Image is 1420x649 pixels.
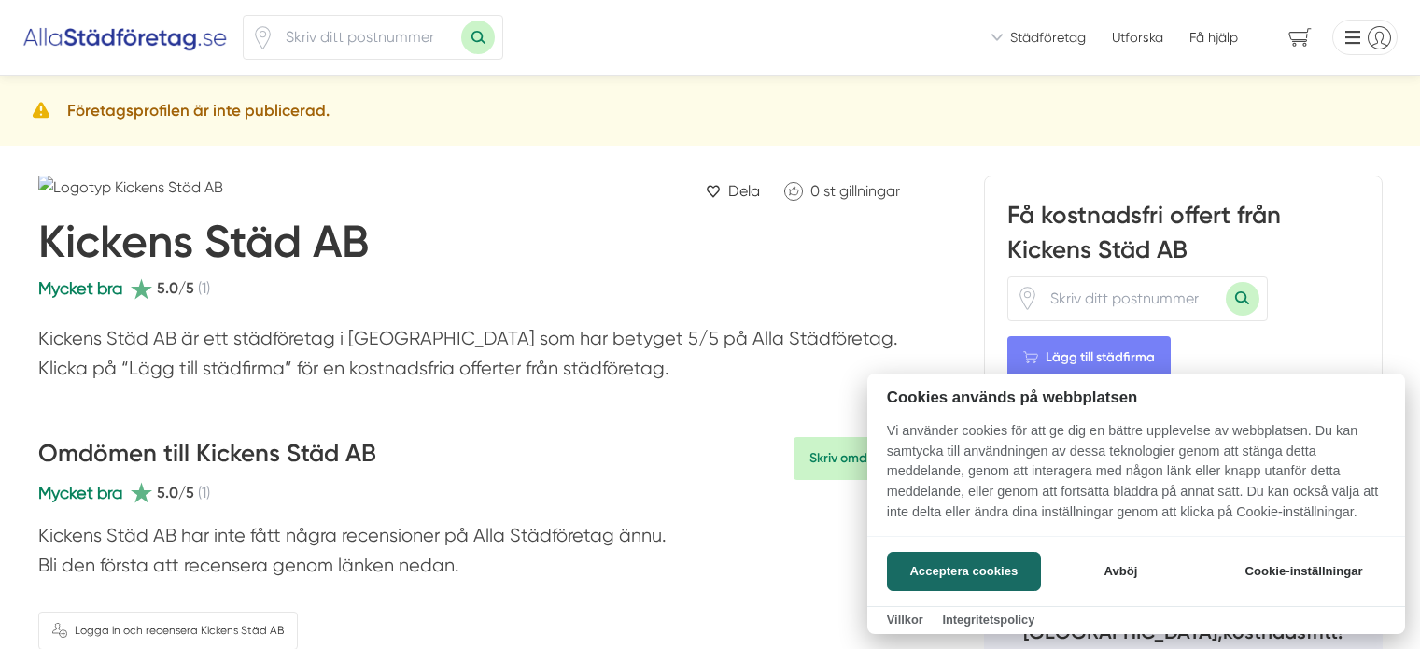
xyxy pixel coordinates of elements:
[1047,552,1195,591] button: Avböj
[887,613,923,627] a: Villkor
[887,552,1041,591] button: Acceptera cookies
[942,613,1034,627] a: Integritetspolicy
[867,388,1405,406] h2: Cookies används på webbplatsen
[1222,552,1385,591] button: Cookie-inställningar
[867,421,1405,535] p: Vi använder cookies för att ge dig en bättre upplevelse av webbplatsen. Du kan samtycka till anvä...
